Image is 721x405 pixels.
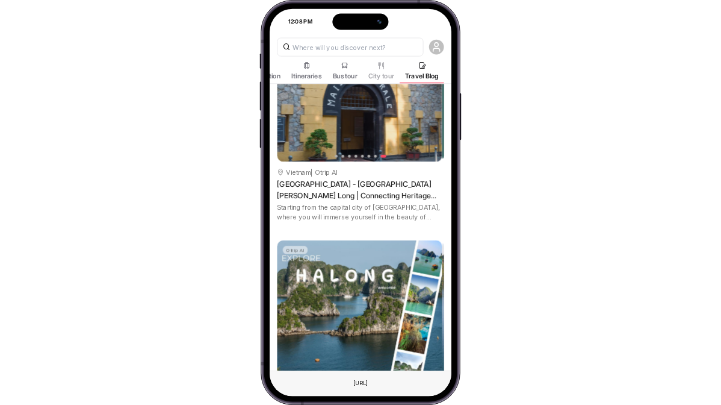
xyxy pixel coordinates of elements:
span: Attraction [250,71,280,80]
div: 12:08 PM [271,17,317,26]
div: Otrip AI [283,246,308,254]
button: 3 [348,155,351,158]
span: Travel Blog [405,71,438,80]
button: 7 [374,155,377,158]
div: This is a fake element. To change the URL just use the Browser text field on the top. [345,377,376,389]
img: https://cdn3.clik.vn/clikotrip/prod/media/MED_NLD3D7KFY2HC/H__Long__B_c_Tr_LZGVYKLEY2HC_large.jpg [277,240,442,383]
span: City tour [368,71,394,80]
span: Bus tour [333,71,357,80]
button: 5 [361,155,364,158]
input: Where will you discover next? [277,38,423,57]
button: 1 [335,155,338,158]
button: 4 [354,155,357,158]
img: https://cdn3.clik.vn/clikotrip/prod/media/MED_77CLCV2KXMDC/7_T9XPXNZ6XMDC_large.jpg [277,20,442,162]
div: [GEOGRAPHIC_DATA] - [GEOGRAPHIC_DATA][PERSON_NAME] Long | Connecting Heritage and Nature [277,178,444,201]
div: Starting from the capital city of [GEOGRAPHIC_DATA], where you will immerse yourself in the beaut... [277,203,444,222]
button: 2 [341,155,344,158]
span: Itineraries [291,71,321,80]
button: 6 [368,155,371,158]
div: Vietnam| Otrip AI [286,168,337,177]
button: 8 [380,155,386,158]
